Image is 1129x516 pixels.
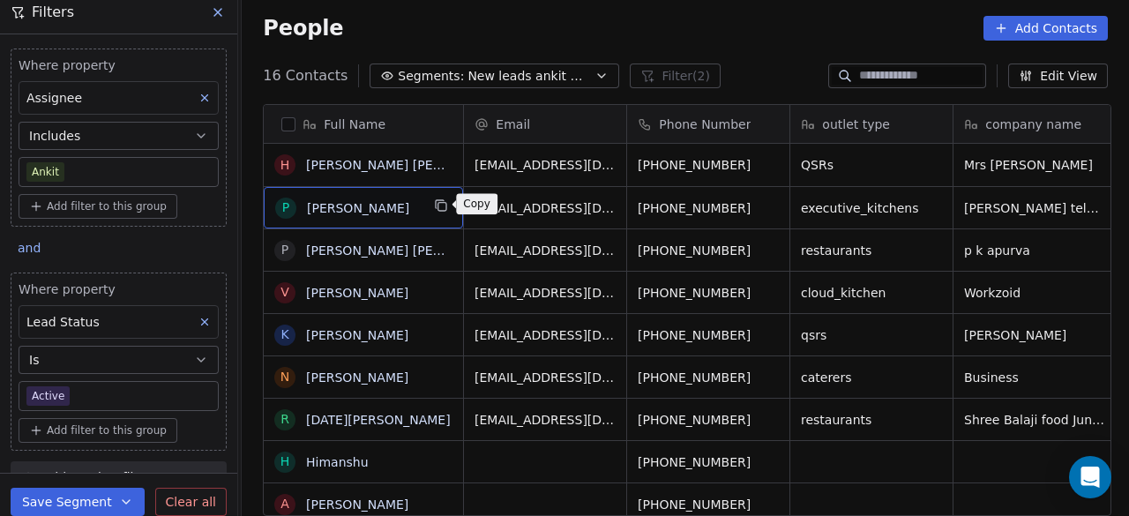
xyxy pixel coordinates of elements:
span: [EMAIL_ADDRESS][DOMAIN_NAME] [475,326,616,344]
button: Add Contacts [983,16,1108,41]
div: Open Intercom Messenger [1069,456,1111,498]
a: [PERSON_NAME] [306,286,408,300]
a: [PERSON_NAME] [306,370,408,385]
span: restaurants [801,242,942,259]
span: [EMAIL_ADDRESS][DOMAIN_NAME] [475,156,616,174]
span: [PHONE_NUMBER] [638,242,779,259]
div: Phone Number [627,105,789,143]
span: Workzoid [964,284,1105,302]
span: [PHONE_NUMBER] [638,156,779,174]
span: Email [496,116,530,133]
a: [PERSON_NAME] [306,497,408,512]
a: [DATE][PERSON_NAME] [306,413,451,427]
span: New leads ankit whats app [467,67,591,86]
span: [PERSON_NAME] [964,326,1105,344]
span: Full Name [324,116,385,133]
span: executive_kitchens [801,199,942,217]
span: Segments: [398,67,464,86]
span: [PHONE_NUMBER] [638,284,779,302]
span: company name [985,116,1081,133]
a: Himanshu [306,455,369,469]
span: [PHONE_NUMBER] [638,496,779,513]
a: [PERSON_NAME] [PERSON_NAME] [306,243,515,258]
span: [EMAIL_ADDRESS][DOMAIN_NAME] [475,284,616,302]
span: outlet type [822,116,890,133]
a: [PERSON_NAME] [306,328,408,342]
div: outlet type [790,105,953,143]
span: Shree Balaji food Junction & Restaurant [964,411,1105,429]
span: [EMAIL_ADDRESS][DOMAIN_NAME] [475,411,616,429]
span: People [263,15,343,41]
button: Edit View [1008,64,1108,88]
div: R [280,410,289,429]
span: 16 Contacts [263,65,348,86]
div: N [280,368,289,386]
div: k [281,325,289,344]
span: Mrs [PERSON_NAME] [964,156,1105,174]
div: A [281,495,290,513]
div: H [280,452,290,471]
p: Copy [463,197,490,211]
span: restaurants [801,411,942,429]
span: [PHONE_NUMBER] [638,411,779,429]
div: company name [953,105,1116,143]
button: Filter(2) [630,64,721,88]
div: Email [464,105,626,143]
a: [PERSON_NAME] [PERSON_NAME] [306,158,515,172]
span: p k apurva [964,242,1105,259]
span: [PHONE_NUMBER] [638,326,779,344]
div: H [280,156,290,175]
span: [EMAIL_ADDRESS][DOMAIN_NAME] [475,242,616,259]
span: Business [964,369,1105,386]
div: P [281,241,288,259]
a: [PERSON_NAME] [307,201,409,215]
span: [EMAIL_ADDRESS][DOMAIN_NAME] [475,369,616,386]
div: V [281,283,290,302]
span: [PHONE_NUMBER] [638,199,779,217]
span: qsrs [801,326,942,344]
span: caterers [801,369,942,386]
span: QSRs [801,156,942,174]
span: [PERSON_NAME] telecom pvt ltd [964,199,1105,217]
span: [PHONE_NUMBER] [638,453,779,471]
span: cloud_kitchen [801,284,942,302]
div: P [282,198,289,217]
span: [EMAIL_ADDRESS][DOMAIN_NAME] [475,199,616,217]
div: Full Name [264,105,463,143]
span: [PHONE_NUMBER] [638,369,779,386]
span: Phone Number [659,116,751,133]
